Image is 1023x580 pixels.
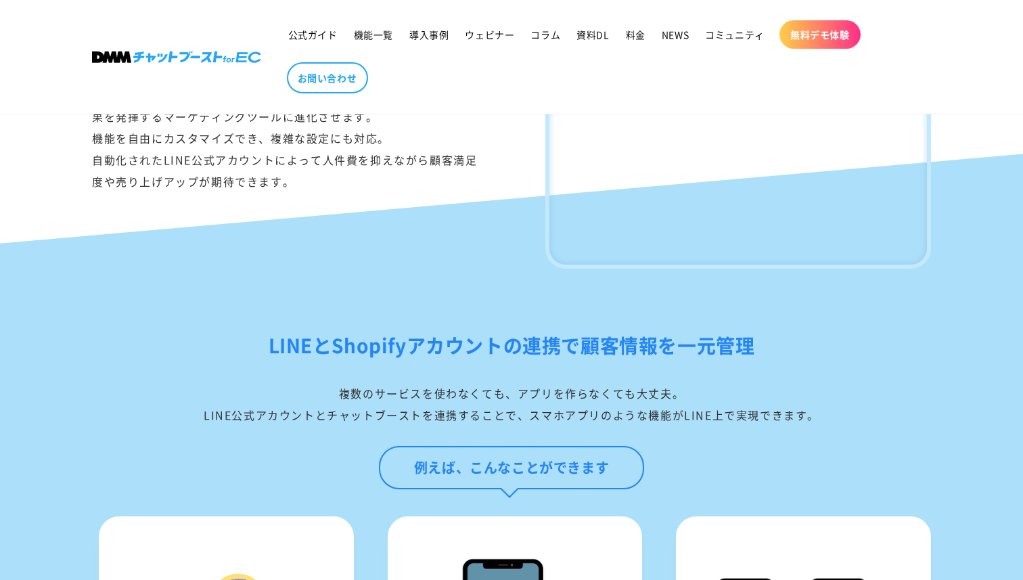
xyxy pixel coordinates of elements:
span: 公式ガイド [288,28,338,41]
div: 例えば、こんなことができます [379,446,644,489]
a: 機能一覧 [346,20,401,49]
div: LINE公式アカウントの運用でもう悩まない。 チャットブーストはあなたのサービスの顧客対応を加速させ、確実に効果を発揮するマーケティングツールに進化させます。 機能を自由にカスタマイズでき、複雑... [92,62,478,269]
span: 料金 [626,28,645,41]
a: お問い合わせ [287,62,368,93]
div: 複数のサービスを使わなくても、アプリを作らなくても大丈夫。 LINE公式アカウントとチャットブーストを連携することで、スマホアプリのような機能がLINE上で実現できます。 [92,382,931,426]
span: 機能一覧 [354,28,393,41]
a: NEWS [654,20,697,49]
span: 無料デモ体験 [790,28,850,41]
img: 株式会社DMM Boost [92,51,261,63]
a: 資料DL [568,20,617,49]
a: 導入事例 [401,20,457,49]
a: ウェビナー [457,20,522,49]
span: コミュニティ [705,28,765,41]
a: 料金 [618,20,654,49]
span: コラム [530,28,560,41]
span: NEWS [662,28,689,41]
span: 資料DL [576,28,609,41]
span: ウェビナー [465,28,514,41]
span: 導入事例 [409,28,449,41]
a: 公式ガイド [280,20,346,49]
h2: LINEとShopifyアカウントの連携で顧客情報を一元管理 [92,330,931,362]
a: 無料デモ体験 [779,20,861,49]
a: コミュニティ [697,20,773,49]
a: コラム [522,20,568,49]
span: お問い合わせ [298,72,357,84]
